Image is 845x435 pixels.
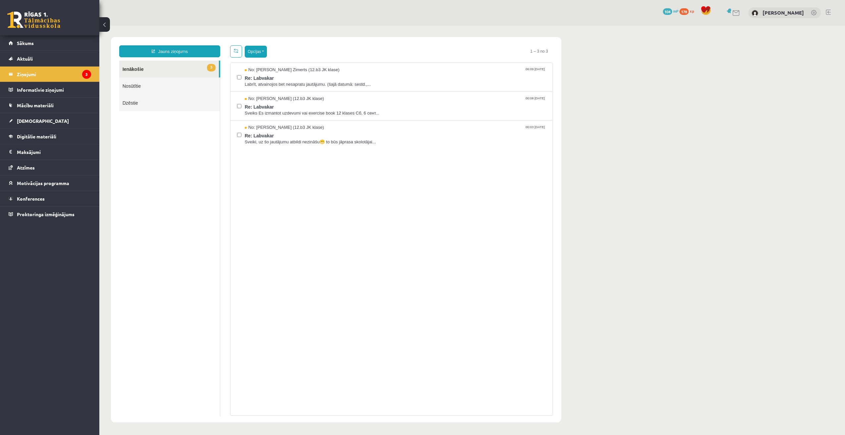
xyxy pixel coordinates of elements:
[17,102,54,108] span: Mācību materiāli
[425,41,447,46] span: 06:09 [DATE]
[425,99,447,104] span: 00:03 [DATE]
[17,118,69,124] span: [DEMOGRAPHIC_DATA]
[82,70,91,79] i: 3
[17,67,91,82] legend: Ziņojumi
[9,82,91,97] a: Informatīvie ziņojumi
[20,52,121,69] a: Nosūtītie
[9,98,91,113] a: Mācību materiāli
[145,105,447,114] span: Re: Labvakar
[17,56,33,62] span: Aktuāli
[679,8,689,15] span: 178
[17,133,56,139] span: Digitālie materiāli
[9,67,91,82] a: Ziņojumi3
[9,144,91,160] a: Maksājumi
[17,211,75,217] span: Proktoringa izmēģinājums
[108,38,116,46] span: 3
[426,20,454,32] span: 1 – 3 no 3
[9,191,91,206] a: Konferences
[17,82,91,97] legend: Informatīvie ziņojumi
[20,20,121,32] a: Jauns ziņojums
[145,70,447,91] a: No: [PERSON_NAME] (12.b3 JK klase) 00:08 [DATE] Re: Labvakar Sveiks Es izmantot uzdevumi vai exer...
[145,76,447,85] span: Re: Labvakar
[663,8,672,15] span: 104
[145,85,447,91] span: Sveiks Es izmantot uzdevumi vai exercise book 12 klases Сб, 6 сент...
[679,8,697,14] a: 178 xp
[7,12,60,28] a: Rīgas 1. Tālmācības vidusskola
[17,165,35,170] span: Atzīmes
[17,180,69,186] span: Motivācijas programma
[145,41,240,48] span: No: [PERSON_NAME] Zimerts (12.b3 JK klase)
[425,70,447,75] span: 00:08 [DATE]
[752,10,758,17] img: Zlata Stankeviča
[663,8,678,14] a: 104 mP
[17,144,91,160] legend: Maksājumi
[690,8,694,14] span: xp
[145,41,447,62] a: No: [PERSON_NAME] Zimerts (12.b3 JK klase) 06:09 [DATE] Re: Labvakar Labrīt, atvainojos bet nesap...
[145,48,447,56] span: Re: Labvakar
[9,129,91,144] a: Digitālie materiāli
[145,56,447,62] span: Labrīt, atvainojos bet nesapratu jautājumu. (šajā datumā: sestd.,...
[145,99,224,105] span: No: [PERSON_NAME] (12.b3 JK klase)
[9,113,91,128] a: [DEMOGRAPHIC_DATA]
[9,175,91,191] a: Motivācijas programma
[145,114,447,120] span: Sveiki, uz šo jautājumu atbildi nezināšu😁 to būs jāprasa skolotājai...
[9,51,91,66] a: Aktuāli
[145,70,224,76] span: No: [PERSON_NAME] (12.b3 JK klase)
[9,160,91,175] a: Atzīmes
[9,207,91,222] a: Proktoringa izmēģinājums
[17,196,45,202] span: Konferences
[763,9,804,16] a: [PERSON_NAME]
[20,69,121,86] a: Dzēstie
[145,20,168,32] button: Opcijas
[17,40,34,46] span: Sākums
[20,35,120,52] a: 3Ienākošie
[145,99,447,120] a: No: [PERSON_NAME] (12.b3 JK klase) 00:03 [DATE] Re: Labvakar Sveiki, uz šo jautājumu atbildi nezi...
[9,35,91,51] a: Sākums
[673,8,678,14] span: mP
